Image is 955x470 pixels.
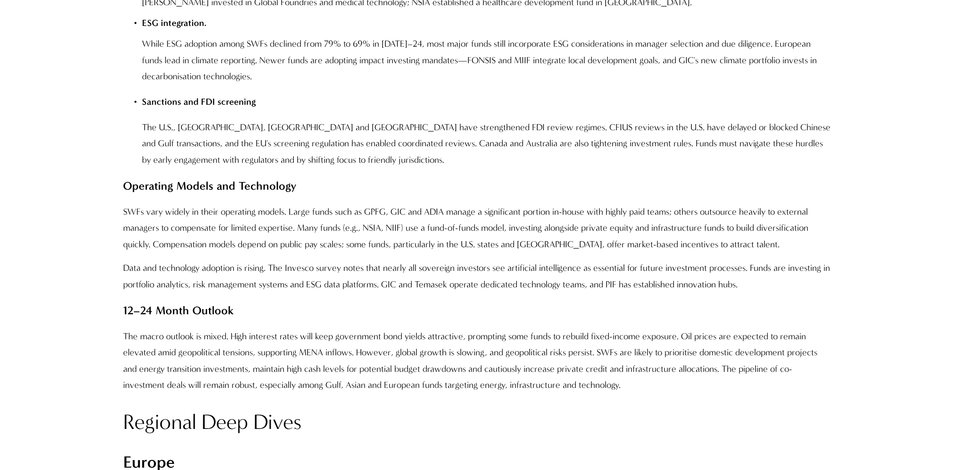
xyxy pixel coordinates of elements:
strong: Sanctions and FDI screening [142,96,256,107]
strong: 12–24 Month Outlook [123,304,234,317]
p: The U.S., [GEOGRAPHIC_DATA], [GEOGRAPHIC_DATA] and [GEOGRAPHIC_DATA] have strengthened FDI review... [142,119,832,168]
strong: ESG integration. [142,17,207,28]
p: SWFs vary widely in their operating models. Large funds such as GPFG, GIC and ADIA manage a signi... [123,204,832,253]
p: Data and technology adoption is rising. The Invesco survey notes that nearly all sovereign invest... [123,260,832,293]
h2: Regional Deep Dives [123,409,832,436]
p: While ESG adoption among SWFs declined from 79% to 69% in [DATE]–24, most major funds still incor... [142,36,832,85]
p: The macro outlook is mixed. High interest rates will keep government bond yields attractive, prom... [123,328,832,394]
strong: Operating Models and Technology [123,179,297,193]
